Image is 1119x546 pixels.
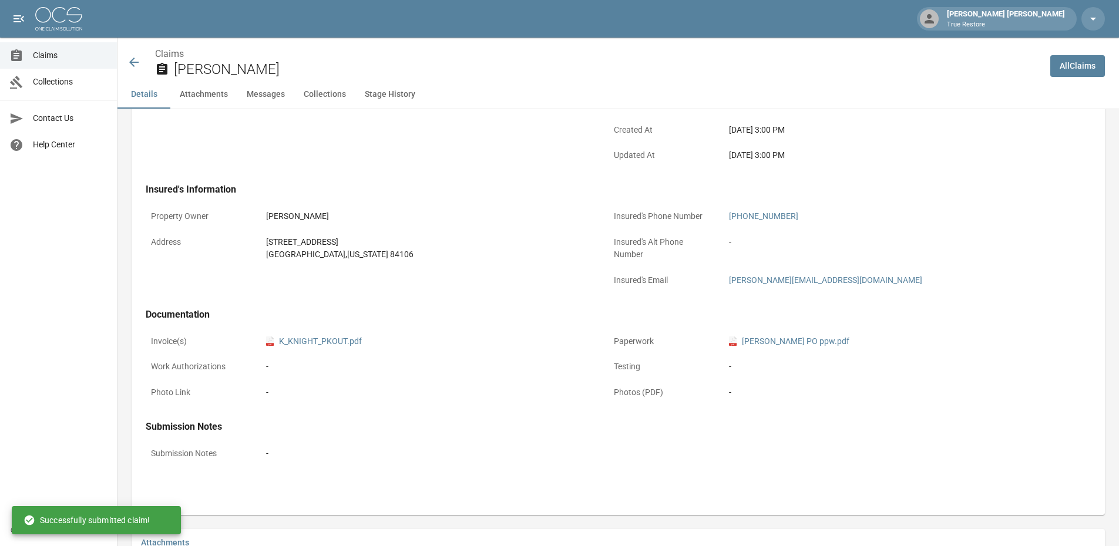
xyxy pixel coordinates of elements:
a: pdf[PERSON_NAME] PO ppw.pdf [729,335,849,348]
div: Successfully submitted claim! [23,510,150,531]
button: Attachments [170,80,237,109]
a: pdfK_KNIGHT_PKOUT.pdf [266,335,362,348]
button: open drawer [7,7,31,31]
p: True Restore [947,20,1065,30]
p: Insured's Email [609,269,714,292]
p: Photos (PDF) [609,381,714,404]
a: Claims [155,48,184,59]
p: Property Owner [146,205,251,228]
div: © 2025 One Claim Solution [11,524,106,536]
p: Submission Notes [146,442,251,465]
button: Messages [237,80,294,109]
button: Stage History [355,80,425,109]
div: [STREET_ADDRESS] [266,236,414,248]
div: - [266,360,589,373]
p: Paperwork [609,330,714,353]
div: - [729,236,731,248]
p: Created At [609,119,714,141]
a: AllClaims [1050,55,1105,77]
p: Insured's Phone Number [609,205,714,228]
div: [GEOGRAPHIC_DATA] , [US_STATE] 84106 [266,248,414,261]
p: Photo Link [146,381,251,404]
p: Testing [609,355,714,378]
nav: breadcrumb [155,47,1041,61]
span: Help Center [33,139,107,151]
div: - [729,386,1052,399]
p: Invoice(s) [146,330,251,353]
button: Collections [294,80,355,109]
p: Updated At [609,144,714,167]
div: - [266,447,268,460]
a: [PHONE_NUMBER] [729,211,798,221]
h4: Insured's Information [146,184,1057,196]
div: anchor tabs [117,80,1119,109]
h2: [PERSON_NAME] [174,61,1041,78]
div: - [266,386,268,399]
div: [PERSON_NAME] [PERSON_NAME] [942,8,1070,29]
div: [PERSON_NAME] [266,210,329,223]
div: [DATE] 3:00 PM [729,124,1052,136]
h4: Documentation [146,309,1057,321]
p: Insured's Alt Phone Number [609,231,714,266]
span: Collections [33,76,107,88]
span: Claims [33,49,107,62]
span: Contact Us [33,112,107,124]
div: - [729,360,1052,373]
div: [DATE] 3:00 PM [729,149,1052,161]
img: ocs-logo-white-transparent.png [35,7,82,31]
p: Work Authorizations [146,355,251,378]
h4: Submission Notes [146,421,1057,433]
p: Address [146,231,251,254]
a: [PERSON_NAME][EMAIL_ADDRESS][DOMAIN_NAME] [729,275,922,285]
button: Details [117,80,170,109]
